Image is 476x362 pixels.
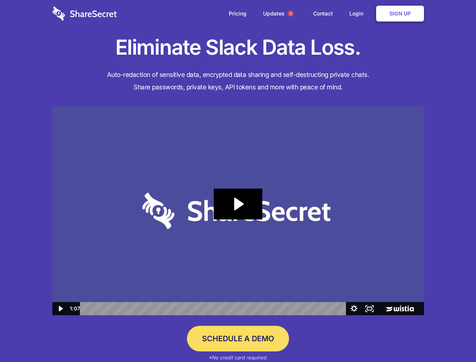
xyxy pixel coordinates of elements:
a: Login [342,2,375,25]
h4: Auto-redaction of sensitive data, encrypted data sharing and self-destructing private chats. Shar... [52,69,424,94]
button: Play Video: Sharesecret Slack Extension [214,189,262,219]
button: Show settings menu [346,302,362,315]
button: Fullscreen [362,302,377,315]
button: Play Video [52,302,68,315]
a: Wistia Logo -- Learn More [377,302,424,315]
img: Sharesecret [52,106,424,316]
a: Schedule a Demo [187,326,289,351]
a: Sign Up [376,6,424,21]
span: 1 [288,11,294,17]
h1: Eliminate Slack Data Loss. [52,34,424,61]
img: logo-wordmark-white-trans-d4663122ce5f474addd5e946df7df03e33cb6a1c49d2221995e7729f52c070b2.svg [52,6,117,21]
div: Playbar [86,302,343,315]
a: Contact [306,2,340,25]
iframe: Drift Widget Chat Controller [438,324,467,353]
a: Pricing [221,2,254,25]
em: *No credit card required. [208,354,268,360]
